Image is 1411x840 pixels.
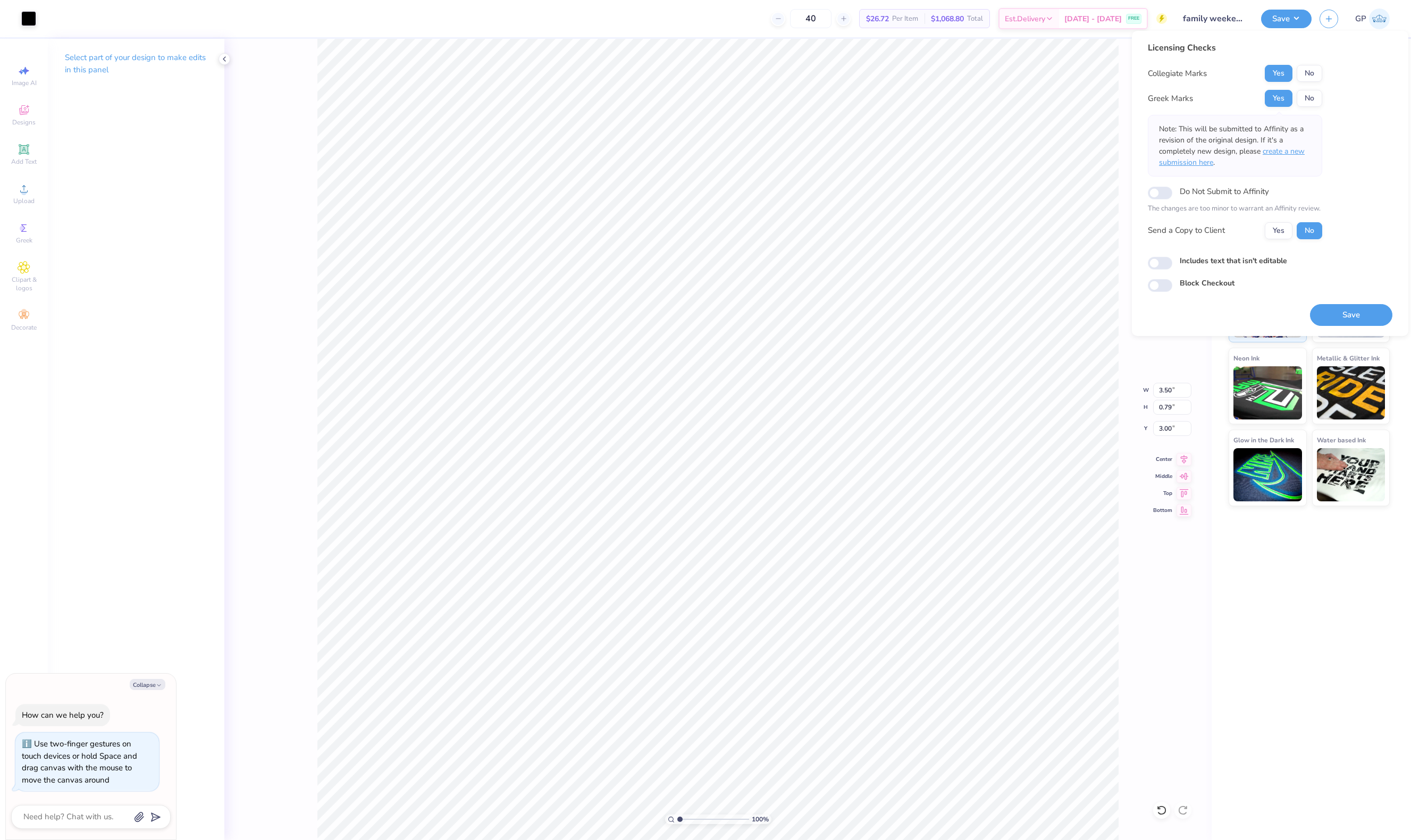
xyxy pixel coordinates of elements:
label: Block Checkout [1180,278,1234,289]
button: Yes [1265,90,1292,107]
img: Water based Ink [1317,448,1385,501]
button: Collapse [130,679,165,690]
img: Glow in the Dark Ink [1233,448,1302,501]
span: $1,068.80 [931,13,964,24]
span: Middle [1153,473,1172,480]
button: Save [1310,304,1392,326]
div: Send a Copy to Client [1148,224,1225,237]
div: Licensing Checks [1148,41,1322,54]
p: The changes are too minor to warrant an Affinity review. [1148,204,1322,214]
span: Center [1153,456,1172,463]
img: Neon Ink [1233,366,1302,419]
p: Note: This will be submitted to Affinity as a revision of the original design. If it's a complete... [1159,123,1311,168]
span: Total [967,13,983,24]
span: $26.72 [866,13,889,24]
span: Water based Ink [1317,434,1366,446]
button: No [1297,65,1322,82]
span: Greek [16,236,32,245]
span: Metallic & Glitter Ink [1317,352,1380,364]
span: Bottom [1153,507,1172,514]
img: Metallic & Glitter Ink [1317,366,1385,419]
a: GP [1355,9,1390,29]
label: Do Not Submit to Affinity [1180,184,1269,198]
span: Top [1153,490,1172,497]
img: Gene Padilla [1369,9,1390,29]
span: Neon Ink [1233,352,1259,364]
span: Image AI [12,79,37,87]
span: Glow in the Dark Ink [1233,434,1294,446]
label: Includes text that isn't editable [1180,255,1287,266]
span: [DATE] - [DATE] [1064,13,1122,24]
button: Yes [1265,222,1292,239]
span: Decorate [11,323,37,332]
div: Greek Marks [1148,93,1193,105]
span: Est. Delivery [1005,13,1045,24]
div: Collegiate Marks [1148,68,1207,80]
button: No [1297,222,1322,239]
span: 100 % [752,814,769,824]
button: Yes [1265,65,1292,82]
button: Save [1261,10,1312,28]
span: Per Item [892,13,918,24]
span: FREE [1128,15,1139,22]
span: Clipart & logos [5,275,43,292]
span: Upload [13,197,35,205]
button: No [1297,90,1322,107]
p: Select part of your design to make edits in this panel [65,52,207,76]
input: Untitled Design [1175,8,1253,29]
input: – – [790,9,832,28]
div: How can we help you? [22,710,104,720]
span: Add Text [11,157,37,166]
div: Use two-finger gestures on touch devices or hold Space and drag canvas with the mouse to move the... [22,738,137,785]
span: Designs [12,118,36,127]
span: GP [1355,13,1366,25]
